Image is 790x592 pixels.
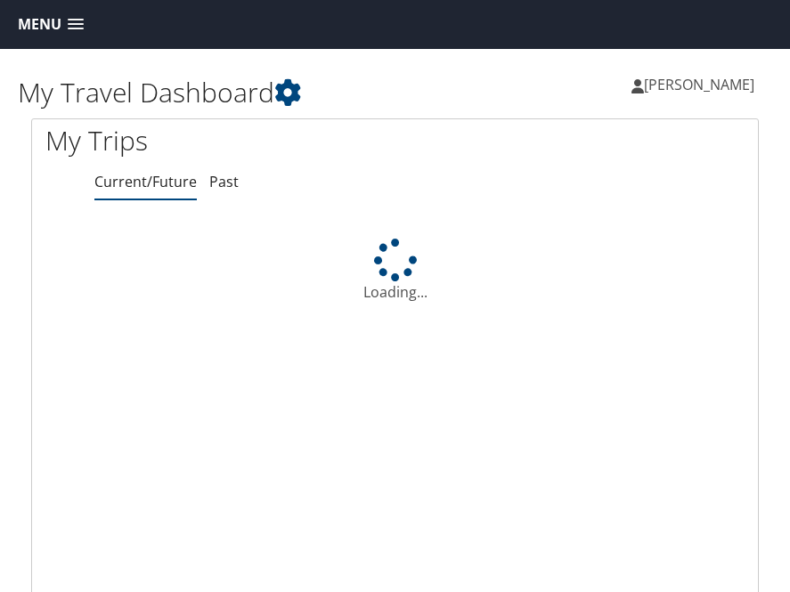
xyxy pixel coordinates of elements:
[18,16,61,33] span: Menu
[94,172,197,191] a: Current/Future
[209,172,239,191] a: Past
[45,122,382,159] h1: My Trips
[32,239,758,303] div: Loading...
[9,10,93,39] a: Menu
[631,58,772,111] a: [PERSON_NAME]
[18,74,395,111] h1: My Travel Dashboard
[644,75,754,94] span: [PERSON_NAME]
